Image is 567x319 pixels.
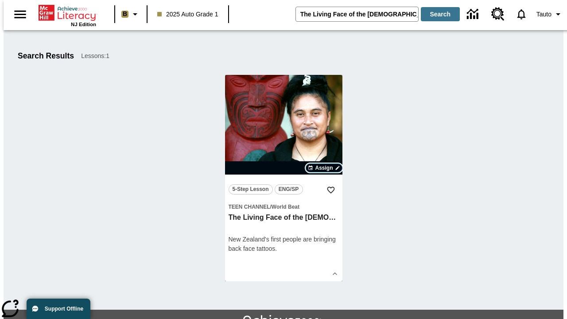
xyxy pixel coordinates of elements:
[279,185,299,194] span: ENG/SP
[533,6,567,22] button: Profile/Settings
[229,202,339,211] span: Topic: Teen Channel/World Beat
[45,306,83,312] span: Support Offline
[421,7,460,21] button: Search
[270,204,272,210] span: /
[157,10,218,19] span: 2025 Auto Grade 1
[229,235,339,253] div: New Zealand's first people are bringing back face tattoos.
[229,213,339,222] h3: The Living Face of the Māori
[225,75,342,281] div: lesson details
[323,182,339,198] button: Add to Favorites
[27,299,90,319] button: Support Offline
[233,185,269,194] span: 5-Step Lesson
[118,6,144,22] button: Boost Class color is light brown. Change class color
[328,267,342,280] button: Show Details
[229,184,273,195] button: 5-Step Lesson
[462,2,486,27] a: Data Center
[39,4,96,22] a: Home
[272,204,299,210] span: World Beat
[296,7,418,21] input: search field
[510,3,533,26] a: Notifications
[123,8,127,19] span: B
[315,164,333,172] span: Assign
[275,184,303,195] button: ENG/SP
[229,204,270,210] span: Teen Channel
[18,51,74,61] h1: Search Results
[39,3,96,27] div: Home
[7,1,33,27] button: Open side menu
[306,163,342,172] button: Assign Choose Dates
[71,22,96,27] span: NJ Edition
[81,51,109,61] span: Lessons : 1
[486,2,510,26] a: Resource Center, Will open in new tab
[536,10,551,19] span: Tauto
